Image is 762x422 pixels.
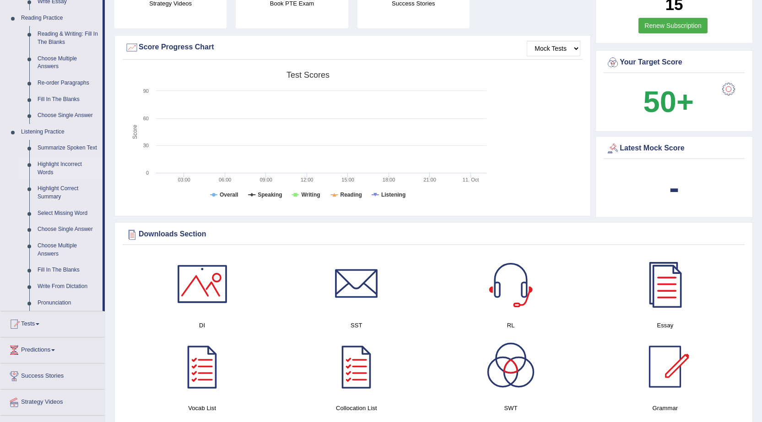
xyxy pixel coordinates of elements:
[130,403,275,413] h4: Vocab List
[33,278,103,295] a: Write From Dictation
[438,321,584,330] h4: RL
[33,181,103,205] a: Highlight Correct Summary
[132,125,138,139] tspan: Score
[33,91,103,108] a: Fill In The Blanks
[33,238,103,262] a: Choose Multiple Answers
[0,311,105,334] a: Tests
[219,177,232,182] text: 06:00
[33,140,103,156] a: Summarize Spoken Text
[220,192,238,198] tspan: Overall
[593,403,738,413] h4: Grammar
[593,321,738,330] h4: Essay
[143,116,149,121] text: 60
[340,192,362,198] tspan: Reading
[381,192,405,198] tspan: Listening
[33,107,103,124] a: Choose Single Answer
[423,177,436,182] text: 21:00
[438,403,584,413] h4: SWT
[130,321,275,330] h4: DI
[33,205,103,222] a: Select Missing Word
[258,192,282,198] tspan: Speaking
[33,295,103,311] a: Pronunciation
[0,337,105,360] a: Predictions
[178,177,190,182] text: 03:00
[301,192,320,198] tspan: Writing
[33,26,103,50] a: Reading & Writing: Fill In The Blanks
[643,85,694,118] b: 50+
[284,321,429,330] h4: SST
[33,51,103,75] a: Choose Multiple Answers
[463,177,479,182] tspan: 11. Oct
[125,41,580,54] div: Score Progress Chart
[341,177,354,182] text: 15:00
[286,70,330,80] tspan: Test scores
[259,177,272,182] text: 09:00
[33,262,103,278] a: Fill In The Blanks
[33,221,103,238] a: Choose Single Answer
[17,10,103,27] a: Reading Practice
[0,363,105,386] a: Success Stories
[301,177,313,182] text: 12:00
[33,156,103,181] a: Highlight Incorrect Words
[33,75,103,91] a: Re-order Paragraphs
[125,228,742,241] div: Downloads Section
[143,88,149,94] text: 90
[0,390,105,412] a: Strategy Videos
[146,170,149,176] text: 0
[669,171,679,204] b: -
[638,18,708,33] a: Renew Subscription
[606,142,742,155] div: Latest Mock Score
[606,56,742,69] div: Your Target Score
[17,124,103,140] a: Listening Practice
[143,143,149,148] text: 30
[284,403,429,413] h4: Collocation List
[383,177,395,182] text: 18:00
